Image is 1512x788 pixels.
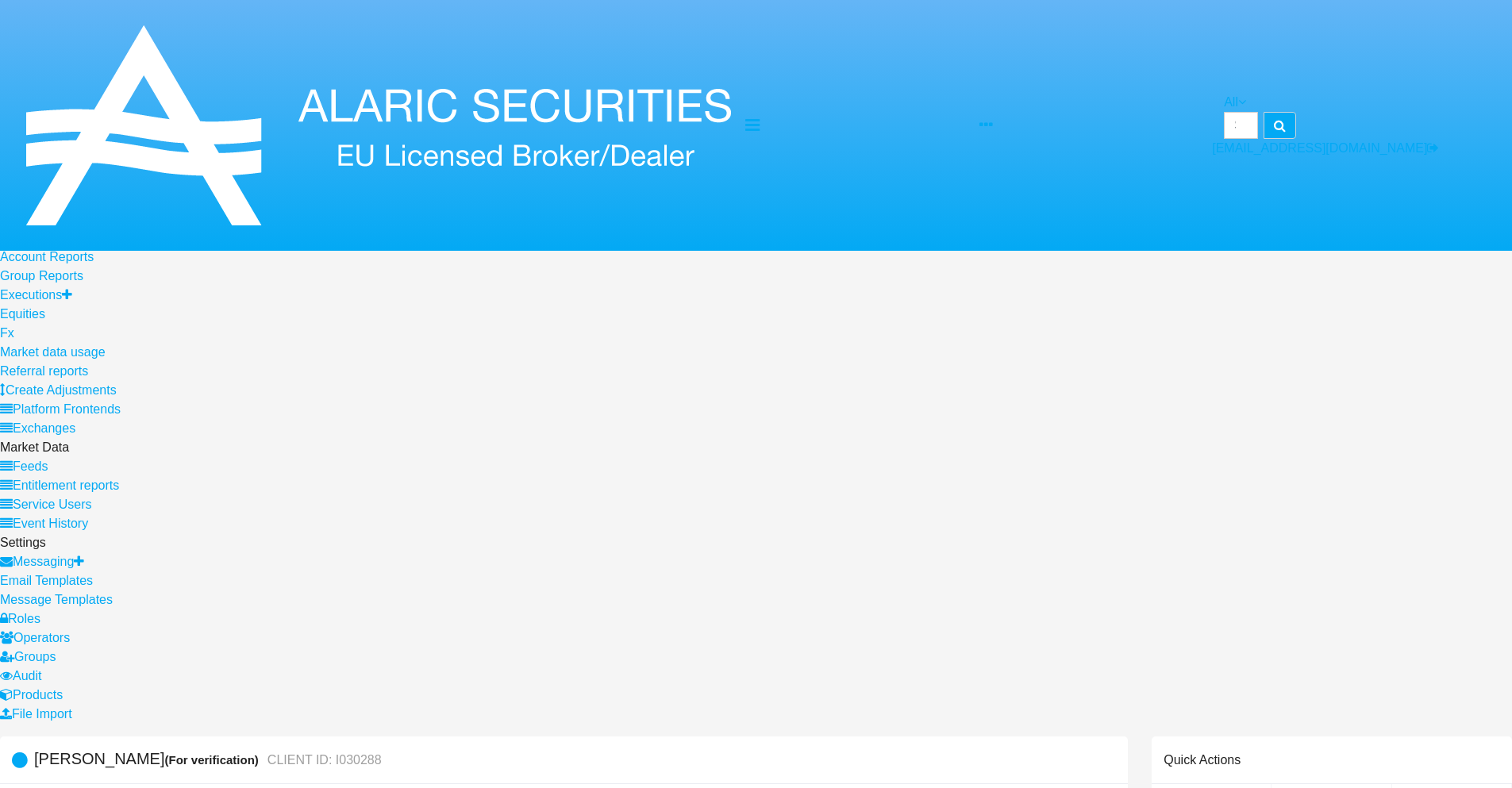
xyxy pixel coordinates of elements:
[13,517,88,530] span: Event History
[1212,141,1427,155] span: [EMAIL_ADDRESS][DOMAIN_NAME]
[34,751,382,769] h5: [PERSON_NAME]
[264,754,382,767] small: CLIENT ID: I030288
[13,6,745,244] img: Logo image
[12,707,72,721] span: File Import
[13,631,70,644] span: Operators
[13,669,41,682] span: Audit
[13,498,92,511] span: Service Users
[13,555,74,568] span: Messaging
[6,383,117,397] span: Create Adjustments
[164,751,263,769] div: (For verification)
[13,459,48,473] span: Feeds
[13,688,63,702] span: Products
[1212,141,1439,155] a: [EMAIL_ADDRESS][DOMAIN_NAME]
[13,479,119,492] span: Entitlement reports
[8,612,40,625] span: Roles
[13,421,75,435] span: Exchanges
[1224,112,1258,139] input: Search
[1164,752,1241,767] h6: Quick Actions
[1224,95,1246,109] a: All
[13,402,121,416] span: Platform Frontends
[1224,95,1238,109] span: All
[14,650,56,663] span: Groups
